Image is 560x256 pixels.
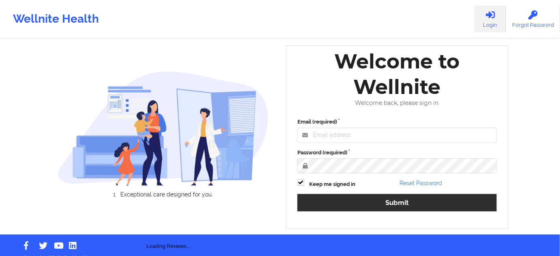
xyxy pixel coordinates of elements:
[292,100,502,107] div: Welcome back, please sign in
[297,194,497,211] button: Submit
[297,118,497,126] label: Email (required)
[400,180,442,186] a: Reset Password
[309,180,355,188] label: Keep me signed in
[58,211,280,250] div: Loading Reviews...
[58,71,269,186] img: wellnite-auth-hero_200.c722682e.png
[297,128,497,143] input: Email address
[297,149,497,157] label: Password (required)
[475,6,506,32] a: Login
[506,6,560,32] a: Forgot Password
[292,49,502,100] div: Welcome to Wellnite
[64,191,269,198] li: Exceptional care designed for you.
